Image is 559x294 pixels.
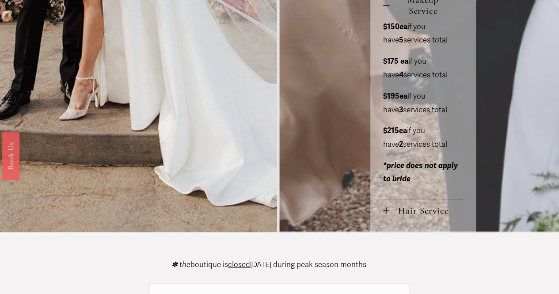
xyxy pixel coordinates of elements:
p: if you have services total [383,89,464,116]
strong: $215ea [383,126,407,135]
strong: 5 [399,35,403,45]
strong: 2 [399,139,403,149]
em: *price does not apply to bride [383,160,458,183]
strong: $150ea [383,22,407,31]
strong: 4 [399,70,403,80]
strong: $195ea [383,91,407,100]
strong: 3 [399,105,403,114]
a: Book Us [2,131,19,179]
button: Hair Service [383,199,464,220]
p: if you have services total [383,124,464,151]
strong: $175 ea [383,57,408,66]
div: Makeup Service [383,20,464,199]
span: Hair Service [389,205,464,216]
p: if you have services total [383,20,464,47]
p: if you have services total [383,55,464,82]
span: closed [228,260,250,269]
p: boutique is [DATE] during peak season months [171,261,366,268]
em: ✽ the [171,260,190,269]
